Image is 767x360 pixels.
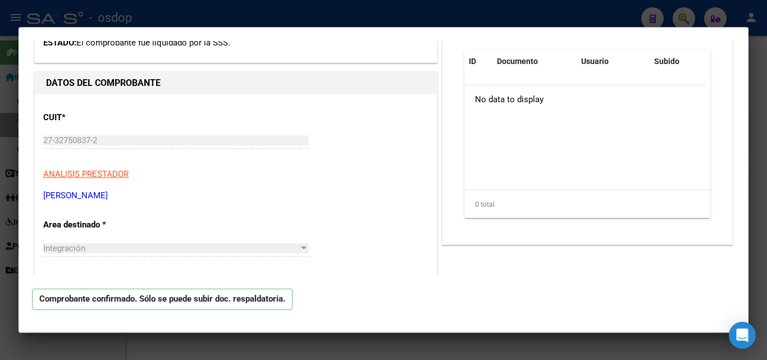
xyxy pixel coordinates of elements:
datatable-header-cell: Acción [706,49,762,74]
datatable-header-cell: Subido [650,49,706,74]
div: No data to display [464,85,706,113]
p: [PERSON_NAME] [43,189,428,202]
datatable-header-cell: ID [464,49,492,74]
div: DOCUMENTACIÓN RESPALDATORIA [442,11,732,244]
span: El comprobante fue liquidado por la SSS. [76,38,230,48]
strong: DATOS DEL COMPROBANTE [46,78,161,88]
p: Area destinado * [43,218,159,231]
datatable-header-cell: Usuario [577,49,650,74]
span: Integración [43,243,85,253]
span: ID [469,57,476,66]
span: Documento [497,57,538,66]
span: Usuario [581,57,609,66]
datatable-header-cell: Documento [492,49,577,74]
span: ESTADO: [43,38,76,48]
p: CUIT [43,111,159,124]
span: Subido [654,57,679,66]
div: Open Intercom Messenger [729,322,756,349]
p: Comprobante confirmado. Sólo se puede subir doc. respaldatoria. [32,289,293,311]
span: ANALISIS PRESTADOR [43,169,129,179]
div: 0 total [464,190,710,218]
